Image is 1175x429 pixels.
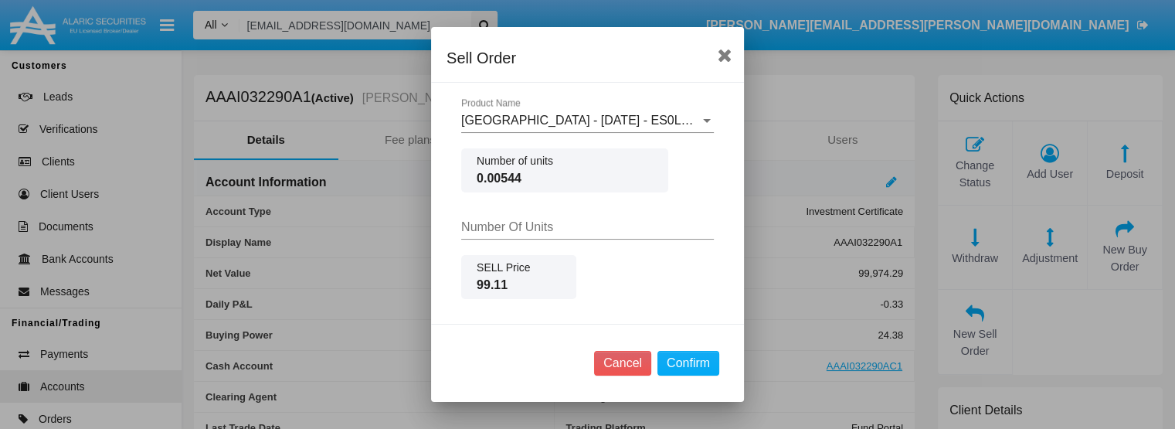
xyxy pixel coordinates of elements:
[477,276,561,295] span: 99.11
[477,169,653,188] span: 0.00544
[477,260,561,276] span: SELL Price
[657,351,719,376] button: Confirm
[447,46,728,70] div: Sell Order
[461,114,736,127] span: [GEOGRAPHIC_DATA] - [DATE] - ES0L02603063
[477,153,653,169] span: Number of units
[594,351,651,376] button: Cancel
